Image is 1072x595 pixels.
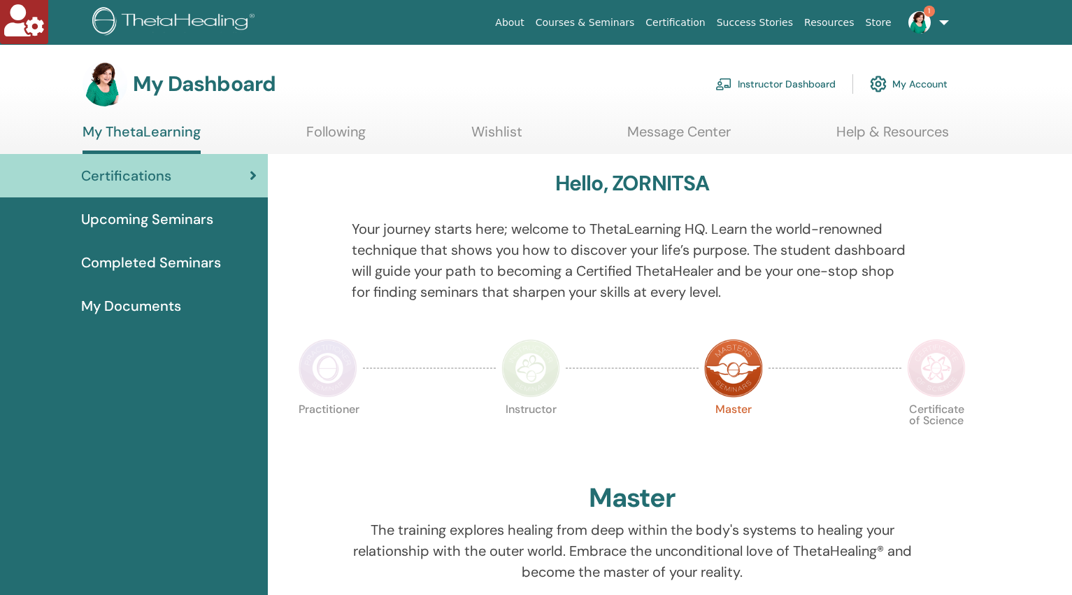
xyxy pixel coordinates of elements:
img: Certificate of Science [907,339,966,398]
a: Certification [640,10,710,36]
span: 1 [924,6,935,17]
a: Help & Resources [836,123,949,150]
h2: Master [589,482,676,514]
p: Instructor [501,404,560,463]
p: The training explores healing from deep within the body's systems to healing your relationship wi... [352,519,913,582]
a: Following [306,123,366,150]
a: My Account [870,69,948,99]
img: logo.png [92,7,259,38]
img: chalkboard-teacher.svg [715,78,732,90]
p: Certificate of Science [907,404,966,463]
img: Instructor [501,339,560,398]
img: default.jpg [83,62,127,106]
h3: My Dashboard [133,71,276,97]
p: Your journey starts here; welcome to ThetaLearning HQ. Learn the world-renowned technique that sh... [352,218,913,302]
img: default.jpg [908,11,931,34]
img: Practitioner [299,339,357,398]
img: cog.svg [870,72,887,96]
a: Success Stories [711,10,799,36]
a: Courses & Seminars [530,10,641,36]
a: About [489,10,529,36]
a: Resources [799,10,860,36]
a: My ThetaLearning [83,123,201,154]
span: My Documents [81,295,181,316]
span: Completed Seminars [81,252,221,273]
img: Master [704,339,763,398]
p: Master [704,404,763,463]
a: Instructor Dashboard [715,69,836,99]
a: Store [860,10,897,36]
p: Practitioner [299,404,357,463]
span: Upcoming Seminars [81,209,213,230]
a: Wishlist [471,123,522,150]
span: Certifications [81,165,171,186]
a: Message Center [627,123,731,150]
h3: Hello, ZORNITSA [555,171,710,196]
